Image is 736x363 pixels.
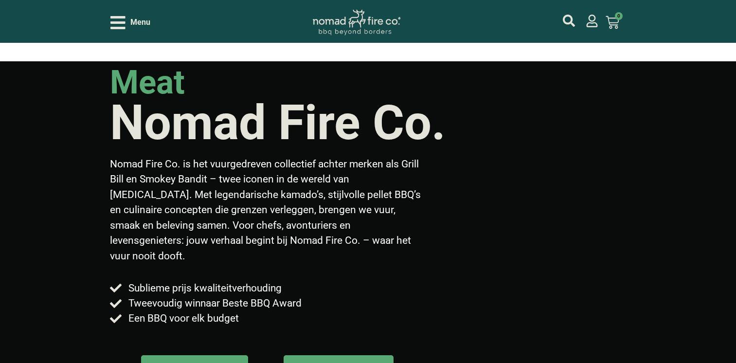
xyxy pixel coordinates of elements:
[110,66,185,99] h2: meat
[313,10,400,36] img: Nomad Logo
[126,311,239,326] span: Een BBQ voor elk budget
[563,15,575,27] a: mijn account
[594,10,631,35] a: 0
[110,14,150,31] div: Open/Close Menu
[130,17,150,28] span: Menu
[110,99,446,147] h1: Nomad Fire Co.
[586,15,598,27] a: mijn account
[615,12,623,20] span: 0
[110,157,425,264] p: Nomad Fire Co. is het vuurgedreven collectief achter merken als Grill Bill en Smokey Bandit – twe...
[126,281,282,296] span: Sublieme prijs kwaliteitverhouding
[126,296,302,311] span: Tweevoudig winnaar Beste BBQ Award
